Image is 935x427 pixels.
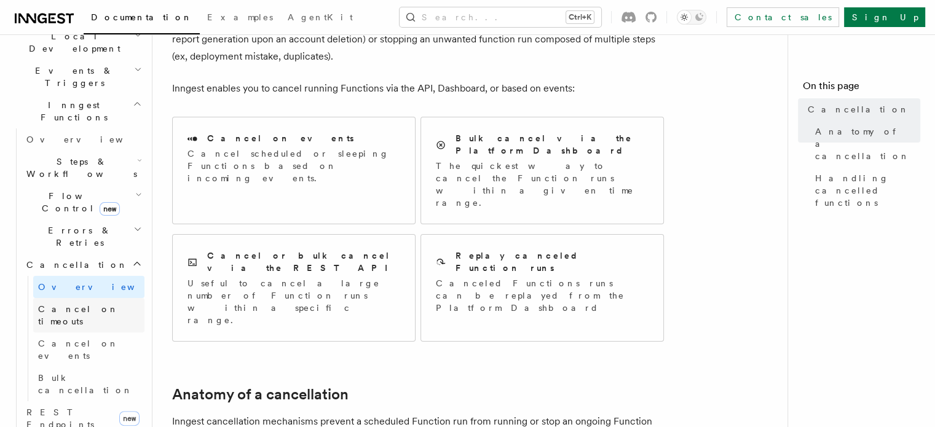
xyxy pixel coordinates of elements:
[207,12,273,22] span: Examples
[91,12,192,22] span: Documentation
[187,277,400,326] p: Useful to cancel a large number of Function runs within a specific range.
[566,11,594,23] kbd: Ctrl+K
[400,7,601,27] button: Search...Ctrl+K
[22,128,144,151] a: Overview
[436,277,649,314] p: Canceled Functions runs can be replayed from the Platform Dashboard
[436,160,649,209] p: The quickest way to cancel the Function runs within a given time range.
[207,249,400,274] h2: Cancel or bulk cancel via the REST API
[10,65,134,89] span: Events & Triggers
[420,117,664,224] a: Bulk cancel via the Platform DashboardThe quickest way to cancel the Function runs within a given...
[172,80,664,97] p: Inngest enables you to cancel running Functions via the API, Dashboard, or based on events:
[172,386,349,403] a: Anatomy of a cancellation
[22,155,137,180] span: Steps & Workflows
[10,99,133,123] span: Inngest Functions
[280,4,360,33] a: AgentKit
[288,12,353,22] span: AgentKit
[33,332,144,367] a: Cancel on events
[22,190,135,214] span: Flow Control
[815,125,920,162] span: Anatomy of a cancellation
[172,117,416,224] a: Cancel on eventsCancel scheduled or sleeping Functions based on incoming events.
[10,30,134,55] span: Local Development
[38,339,119,361] span: Cancel on events
[22,219,144,254] button: Errors & Retries
[810,120,920,167] a: Anatomy of a cancellation
[119,411,140,426] span: new
[38,304,119,326] span: Cancel on timeouts
[456,249,649,274] h2: Replay canceled Function runs
[808,103,909,116] span: Cancellation
[22,185,144,219] button: Flow Controlnew
[207,132,354,144] h2: Cancel on events
[677,10,706,25] button: Toggle dark mode
[172,234,416,342] a: Cancel or bulk cancel via the REST APIUseful to cancel a large number of Function runs within a s...
[815,172,920,209] span: Handling cancelled functions
[38,282,165,292] span: Overview
[33,276,144,298] a: Overview
[22,224,133,249] span: Errors & Retries
[84,4,200,34] a: Documentation
[100,202,120,216] span: new
[803,79,920,98] h4: On this page
[22,151,144,185] button: Steps & Workflows
[22,259,128,271] span: Cancellation
[456,132,649,157] h2: Bulk cancel via the Platform Dashboard
[33,367,144,401] a: Bulk cancellation
[200,4,280,33] a: Examples
[10,94,144,128] button: Inngest Functions
[844,7,925,27] a: Sign Up
[803,98,920,120] a: Cancellation
[22,276,144,401] div: Cancellation
[172,14,664,65] p: Cancellation is a useful mechanism for preventing unnecessary actions based on previous actions (...
[38,373,133,395] span: Bulk cancellation
[810,167,920,214] a: Handling cancelled functions
[420,234,664,342] a: Replay canceled Function runsCanceled Functions runs can be replayed from the Platform Dashboard
[22,254,144,276] button: Cancellation
[187,147,400,184] p: Cancel scheduled or sleeping Functions based on incoming events.
[33,298,144,332] a: Cancel on timeouts
[10,60,144,94] button: Events & Triggers
[727,7,839,27] a: Contact sales
[10,25,144,60] button: Local Development
[26,135,153,144] span: Overview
